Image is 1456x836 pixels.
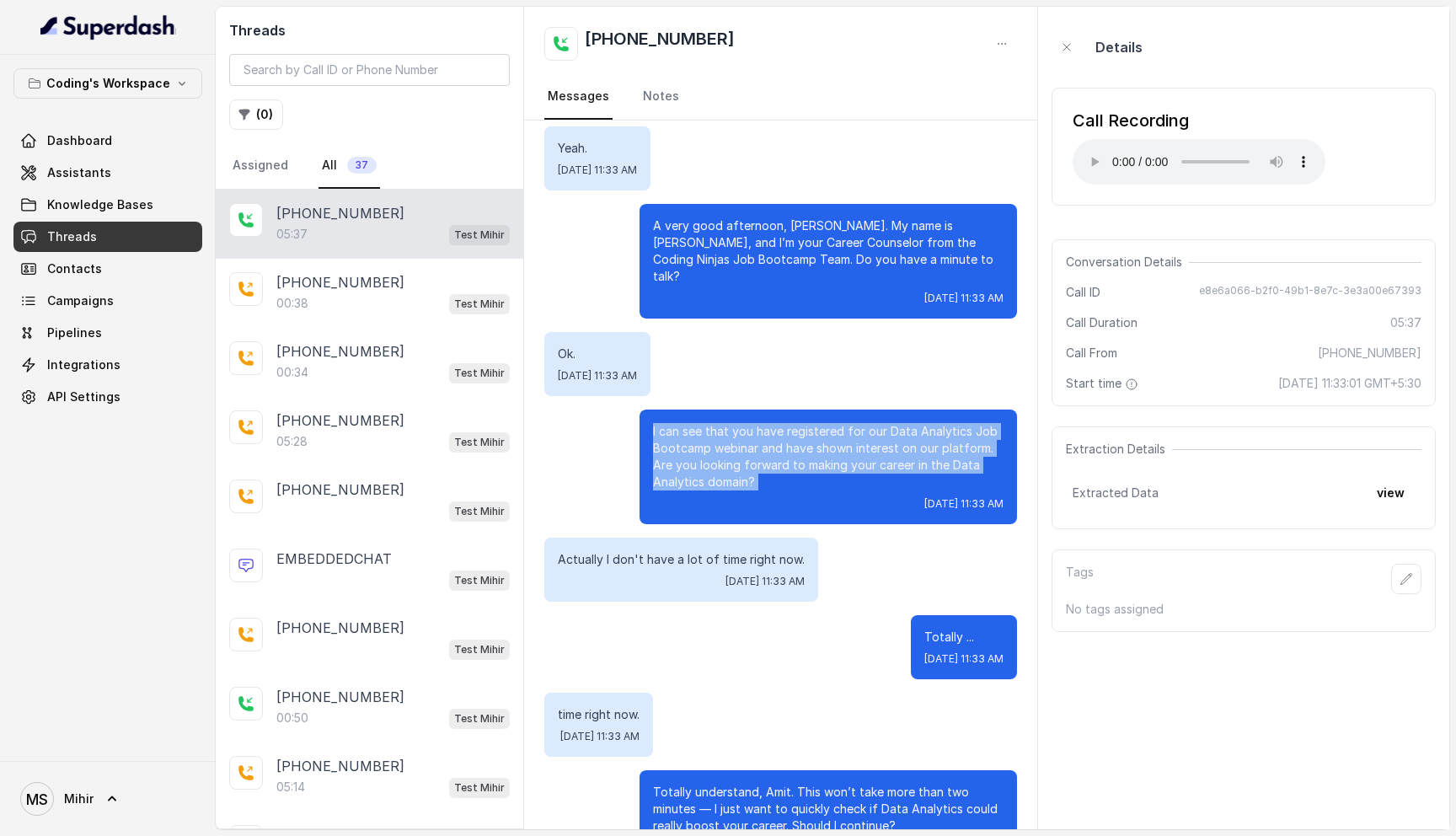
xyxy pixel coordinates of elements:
[558,346,637,362] p: Ok.
[1066,345,1117,362] span: Call From
[454,780,505,796] p: Test Mihir
[26,790,48,808] text: MS
[229,143,510,189] nav: Tabs
[47,164,111,181] span: Assistants
[1095,37,1143,57] p: Details
[1066,564,1094,594] p: Tags
[725,575,805,588] span: [DATE] 11:33 AM
[47,292,114,309] span: Campaigns
[454,710,505,727] p: Test Mihir
[653,423,1004,490] p: I can see that you have registered for our Data Analytics Job Bootcamp webinar and have shown int...
[454,365,505,382] p: Test Mihir
[276,710,308,726] p: 00:50
[558,706,640,723] p: time right now.
[276,618,404,638] p: [PHONE_NUMBER]
[558,163,637,177] span: [DATE] 11:33 AM
[585,27,735,61] h2: [PHONE_NUMBER]
[454,434,505,451] p: Test Mihir
[1066,254,1189,271] span: Conversation Details
[558,140,637,157] p: Yeah.
[46,73,170,94] p: Coding's Workspace
[276,756,404,776] p: [PHONE_NUMBER]
[924,652,1004,666] span: [DATE] 11:33 AM
[1073,109,1325,132] div: Call Recording
[47,228,97,245] span: Threads
[276,433,308,450] p: 05:28
[276,480,404,500] p: [PHONE_NUMBER]
[276,272,404,292] p: [PHONE_NUMBER]
[276,226,308,243] p: 05:37
[1199,284,1421,301] span: e8e6a066-b2f0-49b1-8e7c-3e3a00e67393
[47,356,120,373] span: Integrations
[560,730,640,743] span: [DATE] 11:33 AM
[1367,478,1415,508] button: view
[454,296,505,313] p: Test Mihir
[1073,485,1159,501] span: Extracted Data
[1066,375,1142,392] span: Start time
[276,295,308,312] p: 00:38
[276,687,404,707] p: [PHONE_NUMBER]
[13,350,202,380] a: Integrations
[454,503,505,520] p: Test Mihir
[653,784,1004,834] p: Totally understand, Amit. This won’t take more than two minutes — I just want to quickly check if...
[276,364,308,381] p: 00:34
[454,641,505,658] p: Test Mihir
[13,190,202,220] a: Knowledge Bases
[347,157,377,174] span: 37
[276,779,305,796] p: 05:14
[64,790,94,807] span: Mihir
[924,292,1004,305] span: [DATE] 11:33 AM
[13,254,202,284] a: Contacts
[544,74,613,120] a: Messages
[1073,139,1325,185] audio: Your browser does not support the audio element.
[40,13,176,40] img: light.svg
[47,324,102,341] span: Pipelines
[276,203,404,223] p: [PHONE_NUMBER]
[544,74,1017,120] nav: Tabs
[13,126,202,156] a: Dashboard
[1066,441,1172,458] span: Extraction Details
[1066,601,1421,618] p: No tags assigned
[924,629,1004,646] p: Totally ...
[454,572,505,589] p: Test Mihir
[13,158,202,188] a: Assistants
[1066,284,1100,301] span: Call ID
[276,341,404,362] p: [PHONE_NUMBER]
[47,260,102,277] span: Contacts
[229,20,510,40] h2: Threads
[558,551,805,568] p: Actually I don't have a lot of time right now.
[276,410,404,431] p: [PHONE_NUMBER]
[229,99,283,130] button: (0)
[653,217,1004,285] p: A very good afternoon, [PERSON_NAME]. My name is [PERSON_NAME], and I’m your Career Counselor fro...
[318,143,380,189] a: All37
[47,196,153,213] span: Knowledge Bases
[13,286,202,316] a: Campaigns
[1390,314,1421,331] span: 05:37
[640,74,682,120] a: Notes
[47,389,120,405] span: API Settings
[13,775,202,823] a: Mihir
[13,68,202,99] button: Coding's Workspace
[13,382,202,412] a: API Settings
[454,227,505,244] p: Test Mihir
[13,222,202,252] a: Threads
[276,549,392,569] p: EMBEDDEDCHAT
[13,318,202,348] a: Pipelines
[924,497,1004,511] span: [DATE] 11:33 AM
[1318,345,1421,362] span: [PHONE_NUMBER]
[1066,314,1137,331] span: Call Duration
[229,143,292,189] a: Assigned
[47,132,112,149] span: Dashboard
[558,369,637,383] span: [DATE] 11:33 AM
[1278,375,1421,392] span: [DATE] 11:33:01 GMT+5:30
[229,54,510,86] input: Search by Call ID or Phone Number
